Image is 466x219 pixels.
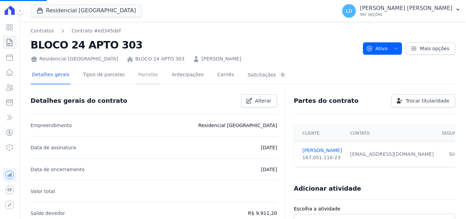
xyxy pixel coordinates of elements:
a: Mais opções [406,42,455,55]
div: Residencial [GEOGRAPHIC_DATA] [31,55,118,63]
button: Ativo [363,42,402,55]
h3: Partes do contrato [294,97,359,105]
a: Alterar [241,94,277,107]
p: [DATE] [261,165,277,174]
a: Contrato #ed345def [72,27,121,35]
span: LD [346,9,352,13]
a: Contratos [31,27,54,35]
div: 0 [279,72,287,78]
p: Residencial [GEOGRAPHIC_DATA] [198,121,277,129]
p: Saldo devedor [31,209,65,217]
p: Data de assinatura [31,143,76,152]
span: Trocar titularidade [406,97,449,104]
button: Residencial [GEOGRAPHIC_DATA] [31,4,142,17]
div: Solicitações [248,72,287,78]
a: [PERSON_NAME] [202,55,241,63]
h2: BLOCO 24 APTO 303 [31,37,358,53]
th: Cliente [294,125,346,141]
a: BLOCO 24 APTO 303 [135,55,185,63]
span: Mais opções [420,45,449,52]
h3: Adicionar atividade [294,184,361,193]
p: Valor total [31,187,55,195]
th: Contato [346,125,438,141]
span: Alterar [255,97,272,104]
div: [EMAIL_ADDRESS][DOMAIN_NAME] [350,151,434,158]
p: [PERSON_NAME] [PERSON_NAME] [360,5,452,12]
span: Ativo [366,42,388,55]
p: [DATE] [261,143,277,152]
p: R$ 9.911,20 [248,209,277,217]
a: Detalhes gerais [31,66,71,84]
a: [PERSON_NAME] [302,147,342,154]
a: Carnês [216,66,235,84]
nav: Breadcrumb [31,27,358,35]
p: Empreendimento [31,121,72,129]
p: Ver opções [360,12,452,17]
a: Trocar titularidade [392,94,455,107]
nav: Breadcrumb [31,27,121,35]
a: Parcelas [137,66,159,84]
a: Antecipações [170,66,205,84]
p: Data de encerramento [31,165,85,174]
button: LD [PERSON_NAME] [PERSON_NAME] Ver opções [337,1,466,20]
div: 167.051.116-23 [302,154,342,161]
a: Tipos de parcelas [82,66,126,84]
a: Solicitações0 [246,66,288,84]
h3: Detalhes gerais do contrato [31,97,127,105]
label: Escolha a atividade [294,205,455,213]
